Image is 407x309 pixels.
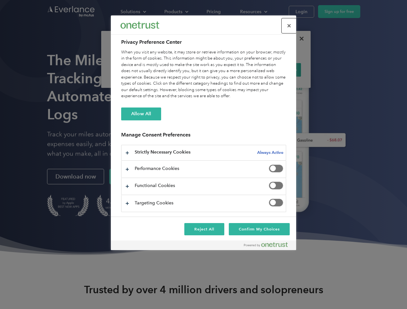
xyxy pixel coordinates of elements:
[282,19,296,33] button: Close
[184,223,224,235] button: Reject All
[111,15,296,250] div: Preference center
[121,49,286,99] div: When you visit any website, it may store or retrieve information on your browser, mostly in the f...
[121,132,286,142] h3: Manage Consent Preferences
[121,38,286,46] h2: Privacy Preference Center
[121,19,159,32] div: Everlance
[111,15,296,250] div: Privacy Preference Center
[244,242,293,250] a: Powered by OneTrust Opens in a new Tab
[121,108,161,120] button: Allow All
[229,223,290,235] button: Confirm My Choices
[244,242,288,247] img: Powered by OneTrust Opens in a new Tab
[121,22,159,28] img: Everlance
